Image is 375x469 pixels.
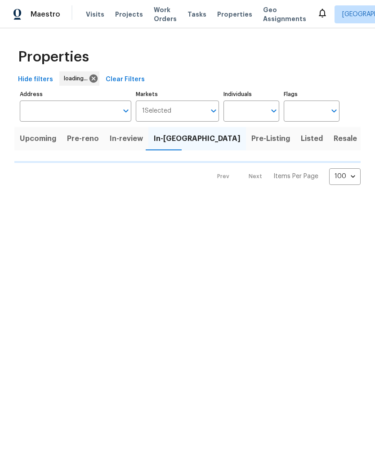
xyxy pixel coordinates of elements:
[14,71,57,88] button: Hide filters
[217,10,252,19] span: Properties
[120,105,132,117] button: Open
[328,105,340,117] button: Open
[18,53,89,61] span: Properties
[64,74,91,83] span: loading...
[20,92,131,97] label: Address
[102,71,148,88] button: Clear Filters
[115,10,143,19] span: Projects
[136,92,219,97] label: Markets
[329,165,361,188] div: 100
[154,5,177,23] span: Work Orders
[301,132,323,145] span: Listed
[268,105,280,117] button: Open
[110,132,143,145] span: In-review
[207,105,220,117] button: Open
[59,71,99,86] div: loading...
[67,132,99,145] span: Pre-reno
[284,92,339,97] label: Flags
[106,74,145,85] span: Clear Filters
[20,132,56,145] span: Upcoming
[142,107,171,115] span: 1 Selected
[187,11,206,18] span: Tasks
[334,132,357,145] span: Resale
[154,132,241,145] span: In-[GEOGRAPHIC_DATA]
[18,74,53,85] span: Hide filters
[273,172,318,181] p: Items Per Page
[223,92,279,97] label: Individuals
[263,5,306,23] span: Geo Assignments
[31,10,60,19] span: Maestro
[251,132,290,145] span: Pre-Listing
[86,10,104,19] span: Visits
[209,168,361,185] nav: Pagination Navigation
